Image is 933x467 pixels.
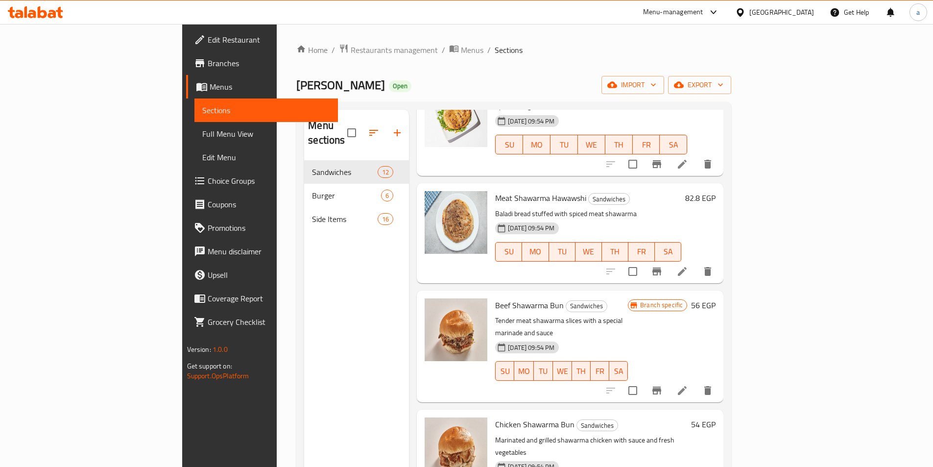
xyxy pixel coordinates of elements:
[676,385,688,396] a: Edit menu item
[449,44,483,56] a: Menus
[341,123,362,143] span: Select all sections
[557,364,568,378] span: WE
[549,242,575,262] button: TU
[676,158,688,170] a: Edit menu item
[186,28,338,51] a: Edit Restaurant
[208,57,330,69] span: Branches
[576,364,587,378] span: TH
[696,260,719,283] button: delete
[208,34,330,46] span: Edit Restaurant
[425,191,487,254] img: Meat Shawarma Hawawshi
[554,138,574,152] span: TU
[622,154,643,174] span: Select to update
[187,343,211,356] span: Version:
[194,146,338,169] a: Edit Menu
[637,138,656,152] span: FR
[487,44,491,56] li: /
[304,156,409,235] nav: Menu sections
[208,175,330,187] span: Choice Groups
[382,191,393,200] span: 6
[202,104,330,116] span: Sections
[504,343,558,352] span: [DATE] 09:54 PM
[495,434,687,459] p: Marinated and grilled shawarma chicken with sauce and fresh vegetables
[378,166,393,178] div: items
[500,245,518,259] span: SU
[312,190,381,201] span: Burger
[186,263,338,287] a: Upsell
[495,135,523,154] button: SU
[659,245,677,259] span: SA
[575,242,602,262] button: WE
[609,79,656,91] span: import
[213,343,228,356] span: 1.0.0
[645,260,669,283] button: Branch-specific-item
[495,191,586,205] span: Meat Shawarma Hawawshi
[534,361,552,381] button: TU
[495,417,574,432] span: Chicken Shawarma Bun
[576,419,618,431] div: Sandwiches
[566,300,607,312] span: Sandwiches
[538,364,549,378] span: TU
[588,193,630,205] div: Sandwiches
[589,194,629,205] span: Sandwiches
[526,245,545,259] span: MO
[518,364,530,378] span: MO
[194,98,338,122] a: Sections
[691,298,716,312] h6: 56 EGP
[186,287,338,310] a: Coverage Report
[632,245,651,259] span: FR
[606,245,624,259] span: TH
[500,138,519,152] span: SU
[461,44,483,56] span: Menus
[495,361,514,381] button: SU
[312,213,378,225] span: Side Items
[622,261,643,282] span: Select to update
[676,79,723,91] span: export
[425,84,487,147] img: Hawawshi
[572,361,591,381] button: TH
[633,135,660,154] button: FR
[362,121,385,145] span: Sort sections
[500,364,510,378] span: SU
[304,207,409,231] div: Side Items16
[613,364,624,378] span: SA
[636,300,687,310] span: Branch specific
[660,135,687,154] button: SA
[577,420,618,431] span: Sandwiches
[523,135,550,154] button: MO
[595,364,605,378] span: FR
[208,198,330,210] span: Coupons
[579,245,598,259] span: WE
[378,168,393,177] span: 12
[550,135,578,154] button: TU
[553,361,572,381] button: WE
[668,76,731,94] button: export
[208,293,330,304] span: Coverage Report
[578,135,605,154] button: WE
[208,269,330,281] span: Upsell
[601,76,664,94] button: import
[202,128,330,140] span: Full Menu View
[378,213,393,225] div: items
[602,242,628,262] button: TH
[186,169,338,193] a: Choice Groups
[186,240,338,263] a: Menu disclaimer
[685,191,716,205] h6: 82.8 EGP
[495,315,628,339] p: Tender meat shawarma slices with a special marinade and sauce
[582,138,601,152] span: WE
[381,190,393,201] div: items
[495,242,522,262] button: SU
[312,166,378,178] span: Sandwiches
[202,151,330,163] span: Edit Menu
[696,152,719,176] button: delete
[425,298,487,361] img: Beef Shawarma Bun
[643,6,703,18] div: Menu-management
[389,80,411,92] div: Open
[696,379,719,402] button: delete
[495,208,681,220] p: Baladi bread stuffed with spiced meat shawarma
[296,44,731,56] nav: breadcrumb
[645,152,669,176] button: Branch-specific-item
